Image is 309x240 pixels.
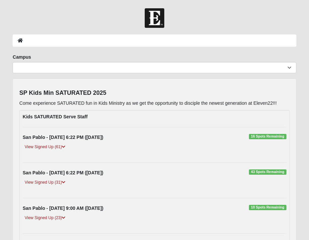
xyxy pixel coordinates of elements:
span: 16 Spots Remaining [249,134,286,139]
img: Church of Eleven22 Logo [145,8,164,28]
strong: Kids SATURATED Serve Staff [23,114,88,119]
span: 10 Spots Remaining [249,205,286,210]
strong: San Pablo - [DATE] 6:22 PM ([DATE]) [23,170,103,175]
strong: San Pablo - [DATE] 9:00 AM ([DATE]) [23,206,103,211]
a: View Signed Up (23) [23,214,67,221]
span: 43 Spots Remaining [249,169,286,175]
a: View Signed Up (31) [23,179,67,186]
label: Campus [13,54,31,60]
h4: SP Kids Min SATURATED 2025 [19,90,276,97]
strong: San Pablo - [DATE] 6:22 PM ([DATE]) [23,135,103,140]
a: View Signed Up (61) [23,144,67,150]
p: Come experience SATURATED fun in Kids Ministry as we get the opportunity to disciple the newest g... [19,100,276,107]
